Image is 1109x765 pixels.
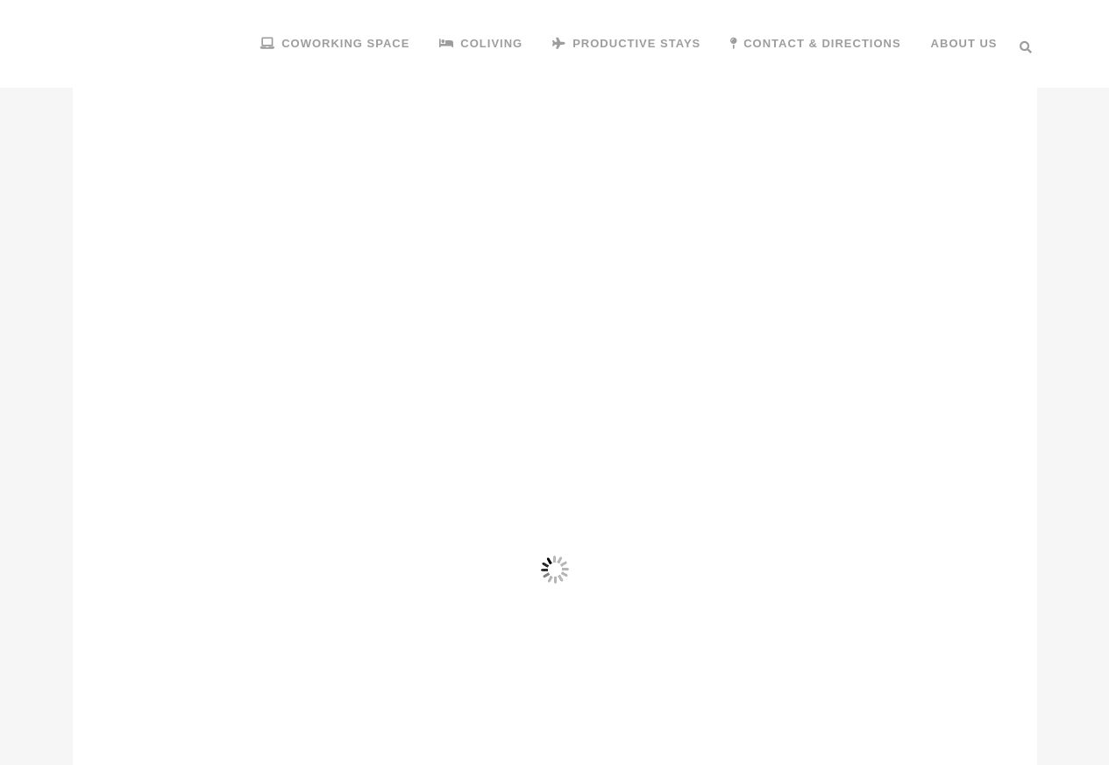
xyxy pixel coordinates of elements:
[281,37,409,50] span: Coworking Space
[572,37,700,50] span: Productive Stays
[931,37,998,50] span: About us
[743,37,900,50] span: Contact & Directions
[460,37,523,50] span: Coliving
